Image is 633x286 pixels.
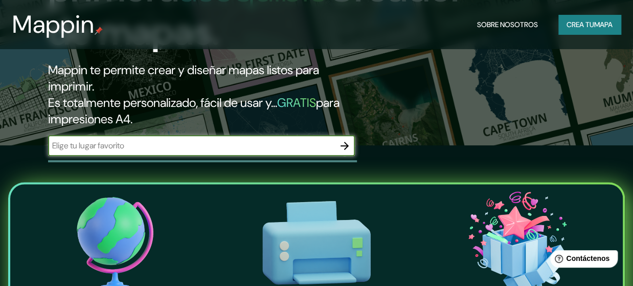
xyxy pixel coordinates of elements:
font: GRATIS [277,95,316,111]
font: Mappin [12,8,95,40]
button: Sobre nosotros [473,15,542,34]
font: Crea tu [567,20,594,29]
button: Crea tumapa [558,15,621,34]
font: Mappin te permite crear y diseñar mapas listos para imprimir. [48,62,319,94]
font: Sobre nosotros [477,20,538,29]
iframe: Lanzador de widgets de ayuda [542,246,622,275]
input: Elige tu lugar favorito [48,140,334,151]
img: pin de mapeo [95,27,103,35]
font: Es totalmente personalizado, fácil de usar y... [48,95,277,111]
font: para impresiones A4. [48,95,340,127]
font: mapa [594,20,613,29]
